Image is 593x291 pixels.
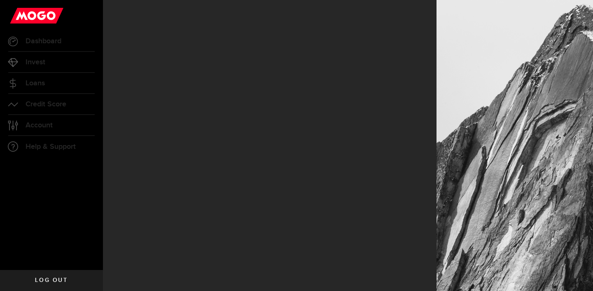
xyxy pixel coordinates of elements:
span: Loans [26,80,45,87]
span: Log out [35,277,68,283]
span: Credit Score [26,101,66,108]
span: Account [26,122,53,129]
span: Invest [26,59,45,66]
span: Dashboard [26,38,61,45]
span: Help & Support [26,143,76,150]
